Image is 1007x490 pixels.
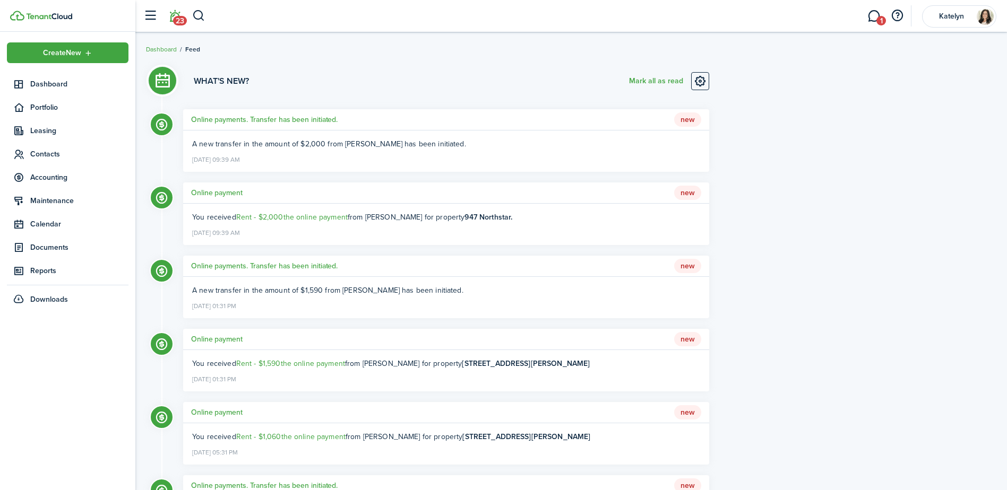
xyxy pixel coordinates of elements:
span: New [674,112,701,127]
time: [DATE] 05:31 PM [192,444,238,458]
span: Rent - $1,590 [236,358,281,369]
span: Feed [185,45,200,54]
span: A new transfer in the amount of $1,590 from [PERSON_NAME] has been initiated. [192,285,463,296]
button: Open resource center [888,7,906,25]
h5: Online payments. Transfer has been initiated. [191,260,338,272]
img: TenantCloud [10,11,24,21]
a: Dashboard [7,74,128,94]
h5: Online payment [191,187,243,198]
h5: Online payment [191,334,243,345]
span: Documents [30,242,128,253]
ng-component: You received from [PERSON_NAME] for property [192,212,512,223]
span: Contacts [30,148,128,160]
h5: Online payment [191,407,243,418]
span: 1 [876,16,886,25]
span: Accounting [30,172,128,183]
a: Rent - $2,000the online payment [236,212,348,223]
span: New [674,332,701,347]
img: Katelyn [977,8,994,25]
a: Reports [7,260,128,281]
h3: What's new? [194,75,249,87]
span: Leasing [30,125,128,136]
span: Calendar [30,218,128,230]
span: Portfolio [30,102,128,113]
span: Downloads [30,294,68,305]
span: Rent - $1,060 [236,431,281,442]
a: Rent - $1,060the online payment [236,431,346,442]
span: A new transfer in the amount of $2,000 from [PERSON_NAME] has been initiated. [192,138,466,150]
b: 947 Northstar. [464,212,512,223]
b: [STREET_ADDRESS][PERSON_NAME] [462,358,590,369]
span: Dashboard [30,78,128,90]
a: Messaging [864,3,884,30]
b: [STREET_ADDRESS][PERSON_NAME] [462,431,590,442]
span: New [674,259,701,274]
span: New [674,405,701,420]
ng-component: You received from [PERSON_NAME] for property [192,431,590,442]
button: Search [192,7,205,25]
span: New [674,186,701,200]
h5: Online payments. Transfer has been initiated. [191,114,338,125]
img: TenantCloud [26,13,72,20]
a: Dashboard [146,45,177,54]
span: Reports [30,265,128,276]
span: Create New [43,49,81,57]
time: [DATE] 09:39 AM [192,152,240,165]
button: Open menu [7,42,128,63]
span: Rent - $2,000 [236,212,283,223]
span: Katelyn [930,13,972,20]
time: [DATE] 01:31 PM [192,298,236,312]
button: Mark all as read [629,72,683,90]
button: Open sidebar [140,6,160,26]
time: [DATE] 09:39 AM [192,225,240,239]
ng-component: You received from [PERSON_NAME] for property [192,358,590,369]
span: Maintenance [30,195,128,206]
a: Rent - $1,590the online payment [236,358,345,369]
time: [DATE] 01:31 PM [192,371,236,385]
